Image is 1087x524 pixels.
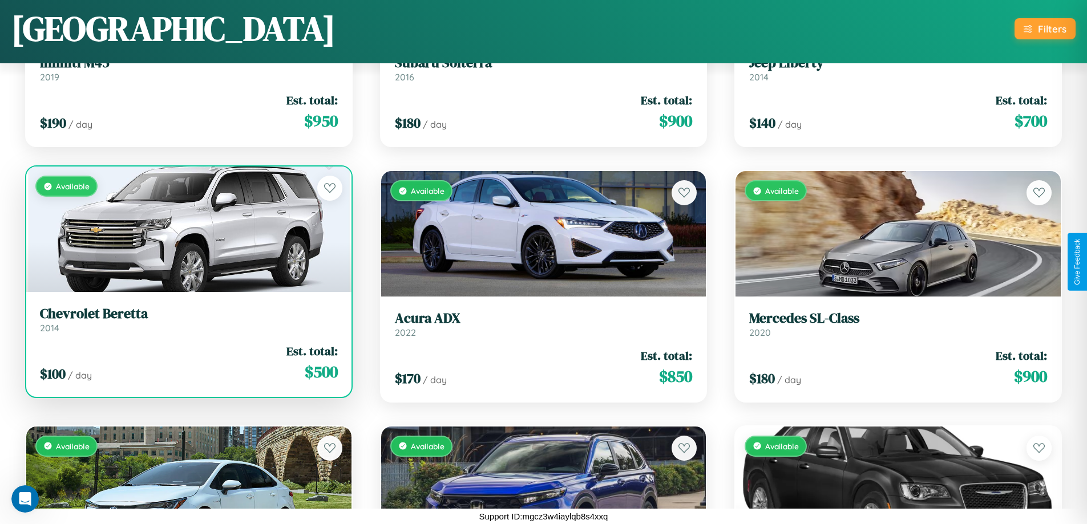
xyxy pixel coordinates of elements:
[996,347,1047,364] span: Est. total:
[11,485,39,513] iframe: Intercom live chat
[423,119,447,130] span: / day
[778,119,802,130] span: / day
[749,55,1047,83] a: Jeep Liberty2014
[749,369,775,388] span: $ 180
[641,92,692,108] span: Est. total:
[395,327,416,338] span: 2022
[395,310,693,338] a: Acura ADX2022
[659,365,692,388] span: $ 850
[777,374,801,385] span: / day
[749,71,769,83] span: 2014
[749,327,771,338] span: 2020
[659,109,692,132] span: $ 900
[40,306,338,334] a: Chevrolet Beretta2014
[749,310,1047,327] h3: Mercedes SL-Class
[305,360,338,383] span: $ 500
[411,186,445,196] span: Available
[56,181,90,191] span: Available
[479,509,608,524] p: Support ID: mgcz3w4iaylqb8s4xxq
[40,364,66,383] span: $ 100
[749,113,775,132] span: $ 140
[40,71,59,83] span: 2019
[395,310,693,327] h3: Acura ADX
[286,92,338,108] span: Est. total:
[996,92,1047,108] span: Est. total:
[395,71,414,83] span: 2016
[395,369,421,388] span: $ 170
[68,369,92,381] span: / day
[765,441,799,451] span: Available
[395,55,693,83] a: Subaru Solterra2016
[641,347,692,364] span: Est. total:
[395,113,421,132] span: $ 180
[40,306,338,322] h3: Chevrolet Beretta
[40,55,338,83] a: Infiniti M452019
[40,55,338,71] h3: Infiniti M45
[749,55,1047,71] h3: Jeep Liberty
[765,186,799,196] span: Available
[749,310,1047,338] a: Mercedes SL-Class2020
[68,119,92,130] span: / day
[423,374,447,385] span: / day
[1038,23,1066,35] div: Filters
[395,55,693,71] h3: Subaru Solterra
[11,5,336,52] h1: [GEOGRAPHIC_DATA]
[40,322,59,334] span: 2014
[1014,365,1047,388] span: $ 900
[56,441,90,451] span: Available
[411,441,445,451] span: Available
[40,113,66,132] span: $ 190
[1015,18,1076,39] button: Filters
[286,343,338,359] span: Est. total:
[304,109,338,132] span: $ 950
[1015,109,1047,132] span: $ 700
[1073,239,1081,285] div: Give Feedback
